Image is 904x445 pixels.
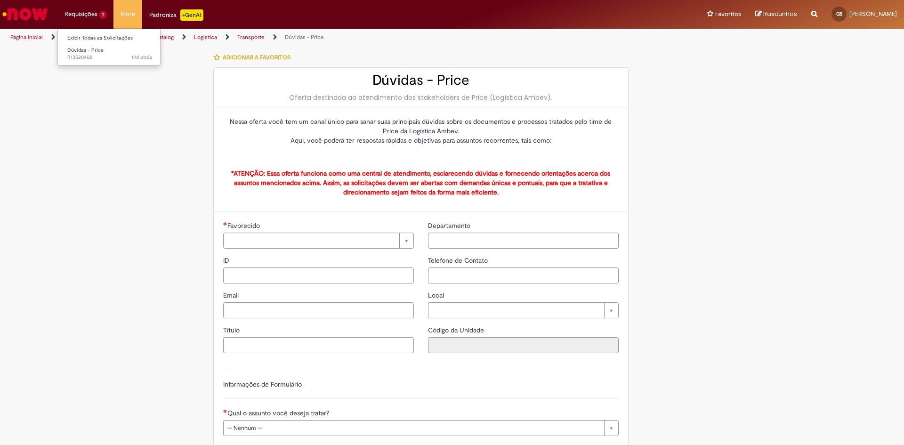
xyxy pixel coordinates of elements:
span: Departamento [428,221,472,230]
span: GB [836,11,842,17]
input: Email [223,302,414,318]
span: ID [223,256,231,265]
span: Telefone de Contato [428,256,490,265]
a: Logistica [194,33,217,41]
a: Dúvidas - Price [285,33,324,41]
ul: Requisições [57,28,161,65]
span: R13520402 [67,54,152,61]
input: Telefone de Contato [428,267,619,283]
button: Adicionar a Favoritos [213,48,296,67]
span: Somente leitura - Código da Unidade [428,326,486,334]
div: Oferta destinada ao atendimento dos stakeholders de Price (Logística Ambev). [223,93,619,102]
a: Aberto R13520402 : Dúvidas - Price [58,45,161,63]
label: Informações de Formulário [223,380,302,388]
span: Adicionar a Favoritos [223,54,291,61]
span: Local [428,291,446,299]
span: Necessários - Favorecido [227,221,262,230]
span: Requisições [65,9,97,19]
a: Página inicial [10,33,43,41]
a: Transporte [237,33,265,41]
p: +GenAi [180,9,203,21]
p: Nessa oferta você tem um canal único para sanar suas principais dúvidas sobre os documentos e pro... [223,117,619,164]
ul: Trilhas de página [7,29,596,46]
span: Favoritos [715,9,741,19]
span: 1 [99,11,106,19]
span: Necessários [223,409,227,413]
span: Necessários [223,222,227,226]
a: Rascunhos [755,10,797,19]
span: Rascunhos [763,9,797,18]
span: Qual o assunto você deseja tratar? [227,409,331,417]
label: Somente leitura - Código da Unidade [428,325,486,335]
span: -- Nenhum -- [227,421,599,436]
a: Limpar campo Favorecido [223,233,414,249]
a: Limpar campo Local [428,302,619,318]
span: 19d atrás [131,54,152,61]
span: Email [223,291,241,299]
span: More [121,9,135,19]
h2: Dúvidas - Price [223,73,619,88]
span: [PERSON_NAME] [849,10,897,18]
span: Dúvidas - Price [67,47,104,54]
input: Título [223,337,414,353]
input: Departamento [428,233,619,249]
span: Título [223,326,242,334]
img: ServiceNow [1,5,49,24]
div: Padroniza [149,9,203,21]
strong: *ATENÇÃO: Essa oferta funciona como uma central de atendimento, esclarecendo dúvidas e fornecendo... [231,169,610,196]
input: ID [223,267,414,283]
input: Código da Unidade [428,337,619,353]
a: Exibir Todas as Solicitações [58,33,161,43]
time: 11/09/2025 09:55:14 [131,54,152,61]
